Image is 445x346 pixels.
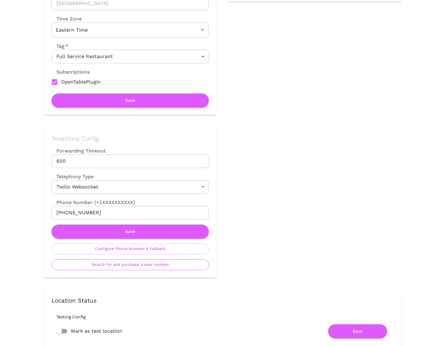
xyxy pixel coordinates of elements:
[51,199,209,206] label: Phone Number (+1XXXXXXXXXX)
[51,93,209,107] button: Save
[328,324,387,338] button: Save
[51,135,209,142] h2: Telephony Config
[51,259,209,270] button: Search for and purchase a new number
[51,43,68,50] label: Tag
[51,68,90,75] label: Subscriptions
[51,15,209,22] label: Time Zone
[71,327,122,335] span: Mark as test location
[51,180,209,194] div: Twilio Websocket
[51,173,94,180] label: Telephony Type
[51,244,209,254] button: Configure Phone Number & Fallback
[51,298,394,304] h3: Location Status
[198,25,207,34] button: Open
[56,314,399,319] h6: Testing Config
[51,147,209,154] label: Forwarding Timeout
[51,50,209,63] div: Full Service Restaurant
[51,225,209,239] button: Save
[61,78,101,86] span: OpenTablePlugin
